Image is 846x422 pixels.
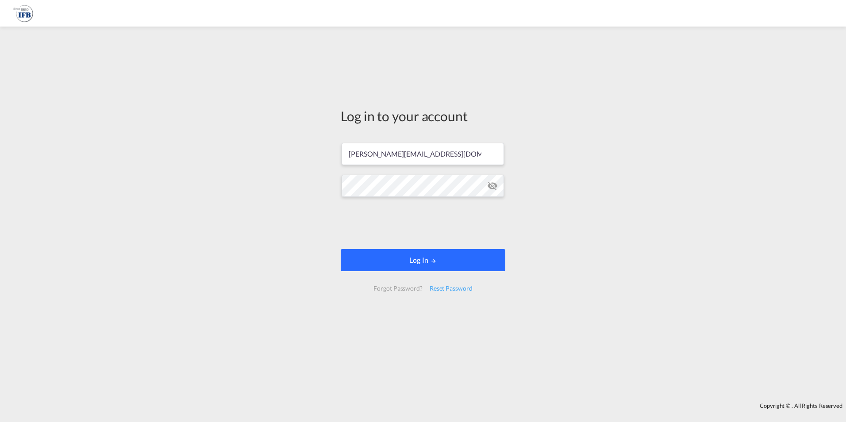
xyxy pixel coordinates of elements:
img: b628ab10256c11eeb52753acbc15d091.png [13,4,33,23]
div: Forgot Password? [370,280,426,296]
md-icon: icon-eye-off [487,180,498,191]
div: Reset Password [426,280,476,296]
button: LOGIN [341,249,505,271]
iframe: reCAPTCHA [356,206,490,240]
input: Enter email/phone number [342,143,504,165]
div: Log in to your account [341,107,505,125]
